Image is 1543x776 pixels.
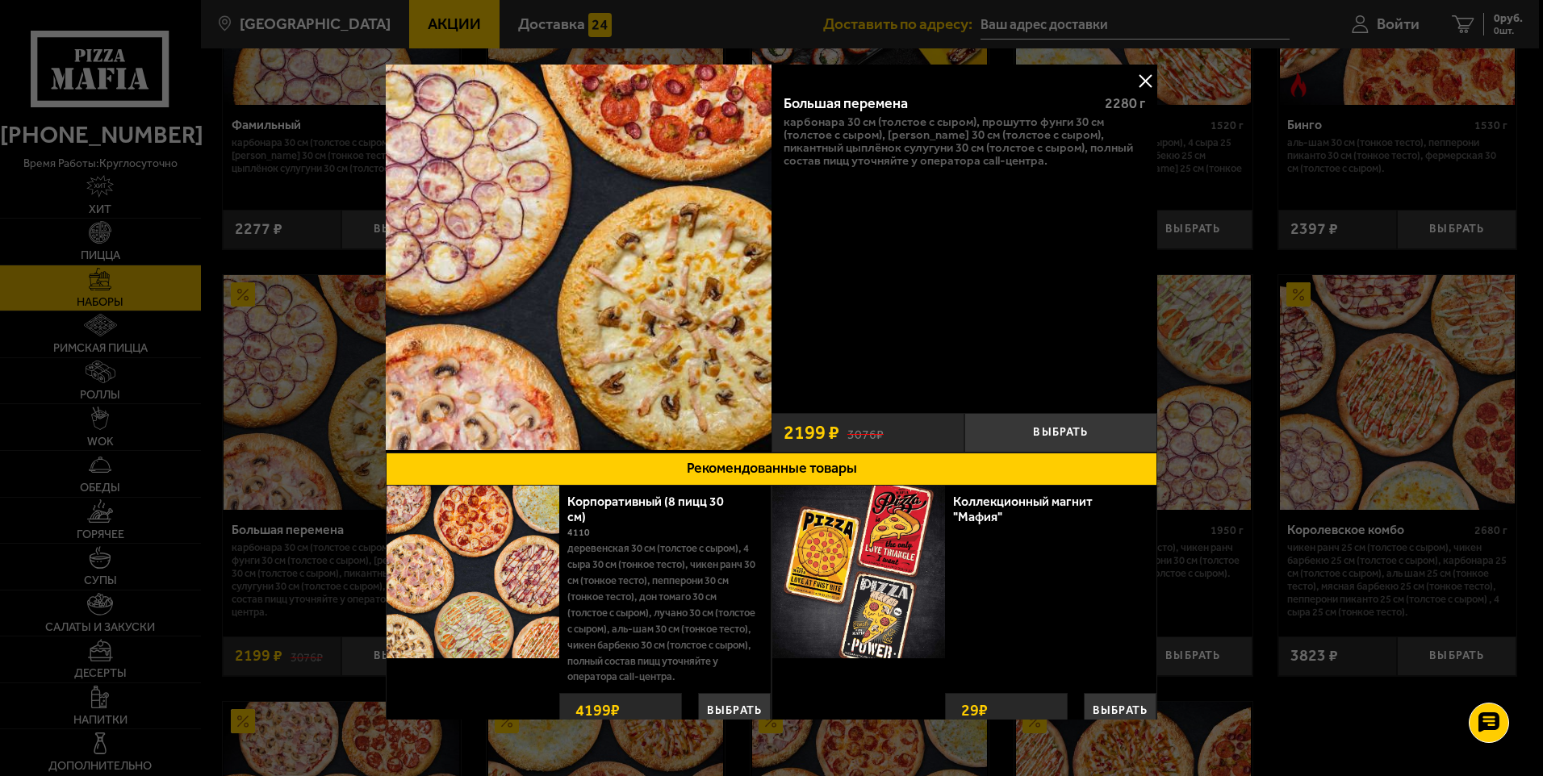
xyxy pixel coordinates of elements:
[1084,693,1156,727] button: Выбрать
[1105,94,1145,112] span: 2280 г
[567,540,759,685] p: Деревенская 30 см (толстое с сыром), 4 сыра 30 см (тонкое тесто), Чикен Ранч 30 см (тонкое тесто)...
[957,694,992,726] strong: 29 ₽
[567,494,724,524] a: Корпоративный (8 пицц 30 см)
[953,494,1093,524] a: Коллекционный магнит "Мафия"
[964,413,1157,453] button: Выбрать
[386,65,771,453] a: Большая перемена
[567,527,590,538] span: 4110
[698,693,771,727] button: Выбрать
[847,424,884,441] s: 3076 ₽
[386,65,771,450] img: Большая перемена
[386,453,1157,486] button: Рекомендованные товары
[784,116,1145,168] p: Карбонара 30 см (толстое с сыром), Прошутто Фунги 30 см (толстое с сыром), [PERSON_NAME] 30 см (т...
[784,423,839,443] span: 2199 ₽
[571,694,624,726] strong: 4199 ₽
[784,95,1091,113] div: Большая перемена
